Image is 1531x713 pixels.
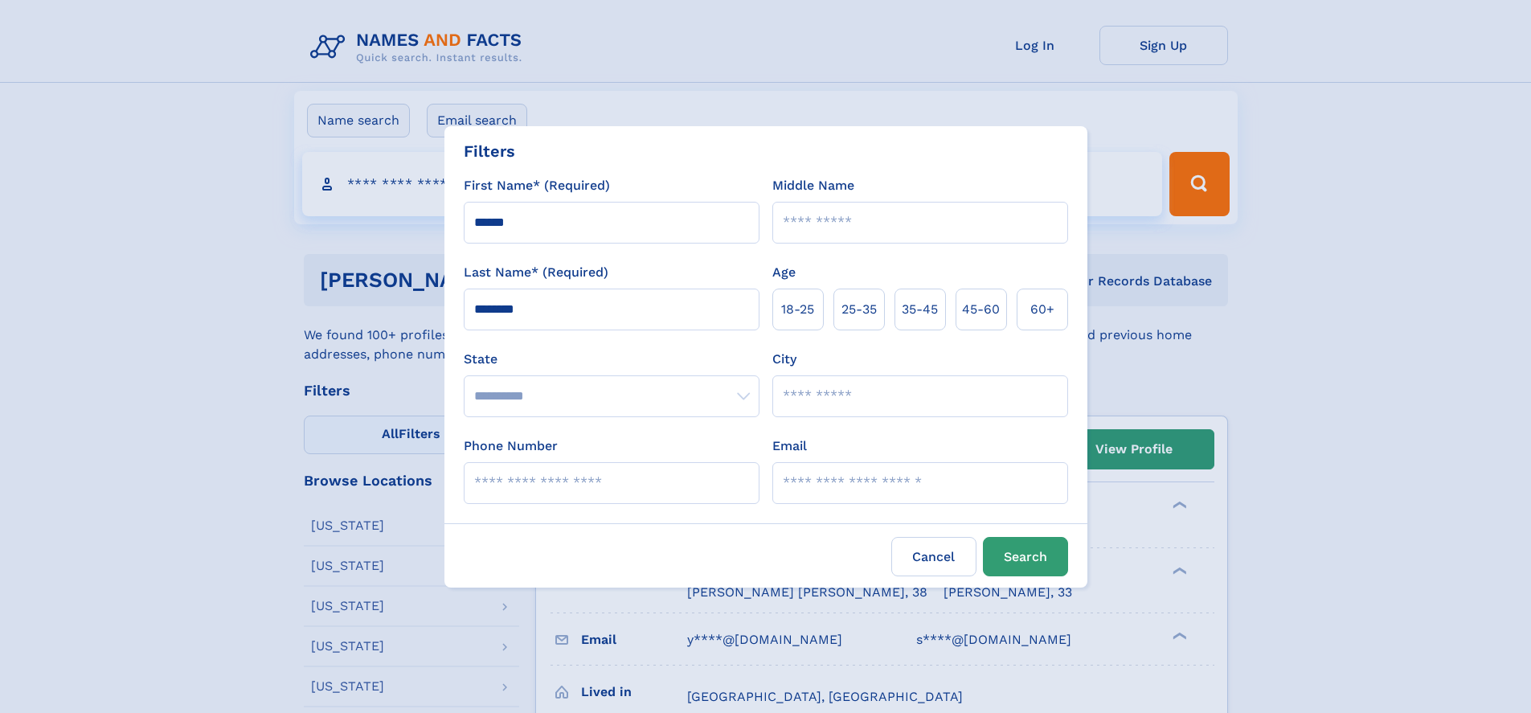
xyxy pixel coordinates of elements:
span: 35‑45 [902,300,938,319]
label: Age [772,263,796,282]
label: Middle Name [772,176,854,195]
label: First Name* (Required) [464,176,610,195]
span: 25‑35 [841,300,877,319]
label: State [464,350,759,369]
span: 18‑25 [781,300,814,319]
div: Filters [464,139,515,163]
span: 45‑60 [962,300,1000,319]
label: Email [772,436,807,456]
button: Search [983,537,1068,576]
label: City [772,350,796,369]
span: 60+ [1030,300,1054,319]
label: Cancel [891,537,976,576]
label: Last Name* (Required) [464,263,608,282]
label: Phone Number [464,436,558,456]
